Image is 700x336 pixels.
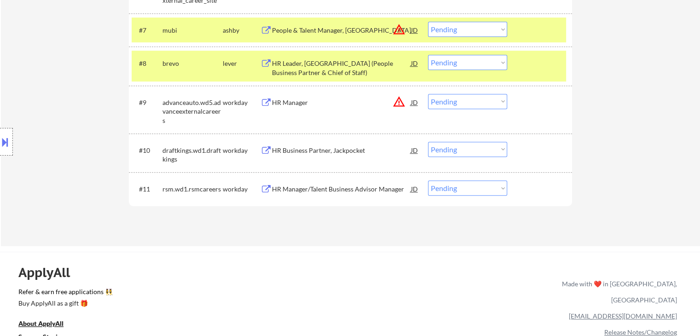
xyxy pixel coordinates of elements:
div: brevo [162,59,223,68]
div: rsm.wd1.rsmcareers [162,185,223,194]
div: HR Business Partner, Jackpocket [272,146,411,155]
div: JD [410,142,419,158]
div: workday [223,185,260,194]
div: People & Talent Manager, [GEOGRAPHIC_DATA] [272,26,411,35]
u: About ApplyAll [18,319,64,327]
button: warning_amber [393,95,405,108]
div: JD [410,22,419,38]
div: ashby [223,26,260,35]
div: draftkings.wd1.draftkings [162,146,223,164]
div: Made with ❤️ in [GEOGRAPHIC_DATA], [GEOGRAPHIC_DATA] [558,276,677,308]
a: Release Notes/Changelog [604,328,677,336]
a: Buy ApplyAll as a gift 🎁 [18,298,110,310]
div: HR Manager/Talent Business Advisor Manager [272,185,411,194]
div: JD [410,94,419,110]
a: [EMAIL_ADDRESS][DOMAIN_NAME] [569,312,677,320]
div: advanceauto.wd5.advanceexternalcareers [162,98,223,125]
div: JD [410,55,419,71]
div: workday [223,98,260,107]
div: #7 [139,26,155,35]
a: About ApplyAll [18,319,76,330]
div: ApplyAll [18,265,81,280]
div: workday [223,146,260,155]
div: HR Manager [272,98,411,107]
button: warning_amber [393,23,405,36]
div: Buy ApplyAll as a gift 🎁 [18,300,110,307]
div: mubi [162,26,223,35]
div: lever [223,59,260,68]
a: Refer & earn free applications 👯‍♀️ [18,289,370,298]
div: HR Leader, [GEOGRAPHIC_DATA] (People Business Partner & Chief of Staff) [272,59,411,77]
div: JD [410,180,419,197]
